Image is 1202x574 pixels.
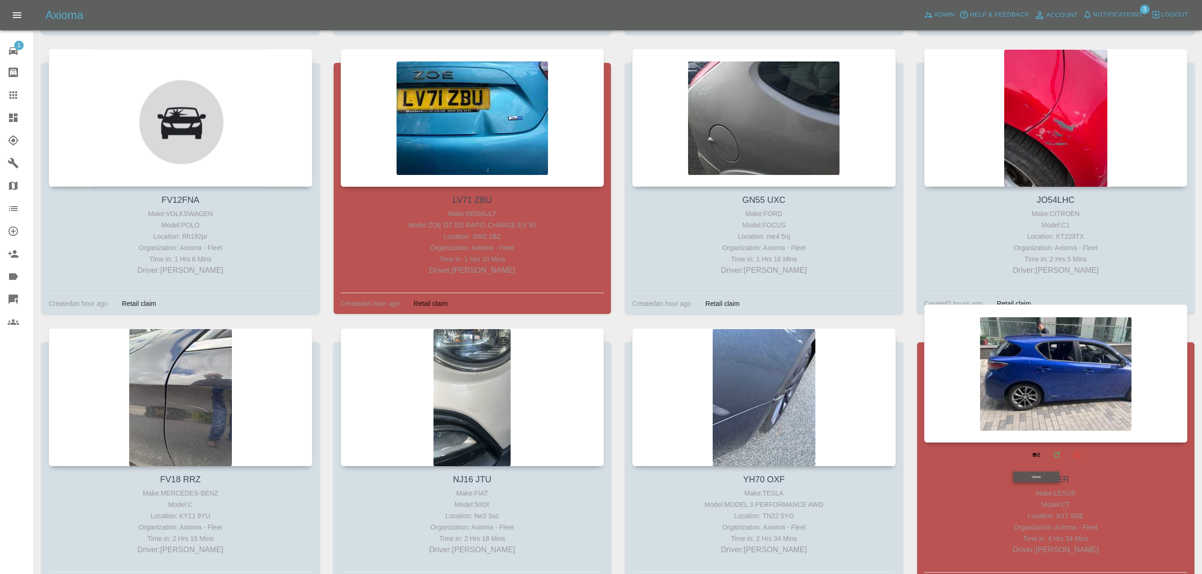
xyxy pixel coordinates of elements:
div: Make: CITROEN [927,208,1185,219]
div: Time in: 1 Hrs 10 Mins [343,253,602,265]
button: Open drawer [6,4,28,26]
a: View [1026,445,1046,464]
div: Location: Ne3 3az [343,510,602,522]
p: Driver: [PERSON_NAME] [927,544,1185,556]
div: Make: VOLKSWAGEN [51,208,310,219]
a: JO54LHC [1037,195,1075,205]
div: Retail claim [990,298,1038,309]
h5: Axioma [45,8,83,23]
a: Modify [1047,445,1066,464]
div: Organization: Axioma - Fleet [51,522,310,533]
div: Make: LEXUS [927,487,1185,499]
div: Time in: 2 Hrs 15 Mins [51,533,310,544]
p: Driver: [PERSON_NAME] [635,265,893,276]
div: Location: me4 5nj [635,231,893,242]
p: Driver: [PERSON_NAME] [343,265,602,276]
p: Driver: [PERSON_NAME] [51,265,310,276]
div: Time in: 2 Hrs 34 Mins [635,533,893,544]
button: Notifications [1080,8,1145,22]
span: 3 [1140,5,1149,14]
div: Organization: Axioma - Fleet [927,242,1185,253]
div: Model: FOCUS [635,219,893,231]
a: FV12FNA [161,195,199,205]
p: Driver: [PERSON_NAME] [343,544,602,556]
div: Organization: Axioma - Fleet [635,522,893,533]
div: Model: C [51,499,310,510]
div: Created 2 hours ago [924,298,983,309]
div: Location: N17 9GE [927,510,1185,522]
div: Location: KT229TX [927,231,1185,242]
div: Make: MERCEDES-BENZ [51,487,310,499]
a: LV71 ZBU [452,195,492,205]
div: Location: SW2 1BZ [343,231,602,242]
a: YH70 OXF [743,475,785,484]
button: Logout [1149,8,1191,22]
a: J5KER [1042,475,1069,484]
div: Model: POLO [51,219,310,231]
div: Created an hour ago [341,298,400,309]
div: Time in: 4 Hrs 34 Mins [927,533,1185,544]
a: Account [1032,8,1080,23]
div: Retail claim [407,298,455,309]
div: Model: C1 [927,219,1185,231]
div: Organization: Axioma - Fleet [635,242,893,253]
div: Organization: Axioma - Fleet [51,242,310,253]
span: Admin [934,9,955,20]
div: Organization: Axioma - Fleet [343,522,602,533]
a: NJ16 JTU [453,475,491,484]
a: Admin [921,8,957,22]
div: Time in: 2 Hrs 18 Mins [343,533,602,544]
div: Time in: 1 Hrs 16 Mins [635,253,893,265]
span: 1 [14,41,24,50]
div: Make: TESLA [635,487,893,499]
p: Driver: [PERSON_NAME] [51,544,310,556]
div: Time in: 2 Hrs 5 Mins [927,253,1185,265]
span: Account [1046,10,1078,21]
div: Retail claim [698,298,747,309]
div: Retail claim [115,298,163,309]
p: Driver: [PERSON_NAME] [635,544,893,556]
div: Created an hour ago [49,298,108,309]
div: Make: FIAT [343,487,602,499]
p: Driver: [PERSON_NAME] [927,265,1185,276]
div: Location: Rh192pr [51,231,310,242]
a: GN55 UXC [742,195,786,205]
div: Time in: 1 Hrs 6 Mins [51,253,310,265]
div: Model: MODEL 3 PERFORMANCE AWD [635,499,893,510]
div: Location: KY11 9YU [51,510,310,522]
div: Model: CT [927,499,1185,510]
div: Location: TN22 5YG [635,510,893,522]
div: Organization: Axioma - Fleet [343,242,602,253]
a: FV18 RRZ [160,475,201,484]
div: Created an hour ago [632,298,691,309]
div: Model: 500X [343,499,602,510]
div: Make: RENAULT [343,208,602,219]
div: Organization: Axioma - Fleet [927,522,1185,533]
span: Logout [1161,9,1188,20]
button: Help & Feedback [957,8,1031,22]
span: Notifications [1093,9,1142,20]
div: Model: ZOE GT ED RAPID CHARGE EV 50 [343,219,602,231]
div: Make: FORD [635,208,893,219]
span: Help & Feedback [970,9,1029,20]
button: Archive [1067,445,1087,464]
